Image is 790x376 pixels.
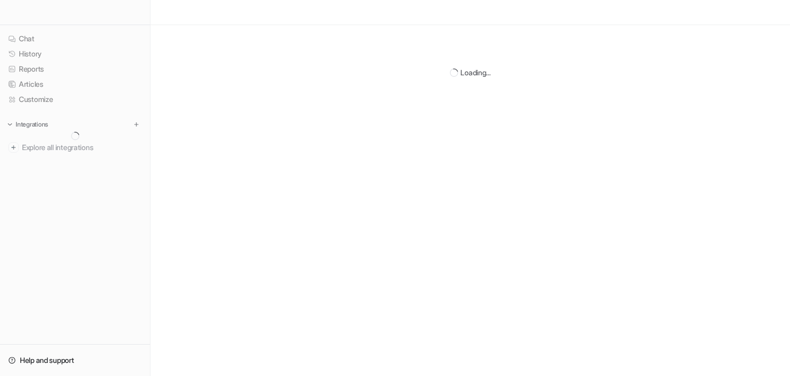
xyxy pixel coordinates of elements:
[8,142,19,153] img: explore all integrations
[4,62,146,76] a: Reports
[460,67,490,78] div: Loading...
[4,119,51,130] button: Integrations
[4,92,146,107] a: Customize
[4,140,146,155] a: Explore all integrations
[4,47,146,61] a: History
[4,77,146,92] a: Articles
[4,31,146,46] a: Chat
[16,120,48,129] p: Integrations
[6,121,14,128] img: expand menu
[133,121,140,128] img: menu_add.svg
[22,139,142,156] span: Explore all integrations
[4,353,146,368] a: Help and support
